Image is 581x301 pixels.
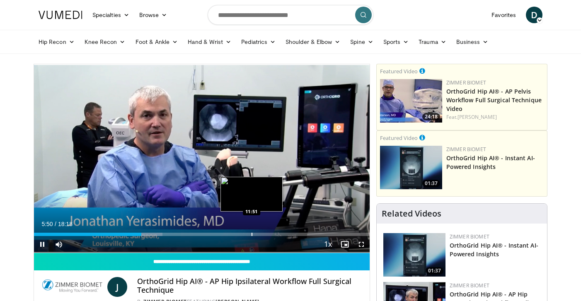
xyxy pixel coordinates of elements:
[58,221,73,227] span: 18:18
[446,87,542,113] a: OrthoGrid Hip AI® - AP Pelvis Workflow Full Surgical Technique Video
[378,34,414,50] a: Sports
[87,7,134,23] a: Specialties
[336,236,353,253] button: Enable picture-in-picture mode
[414,34,451,50] a: Trauma
[80,34,131,50] a: Knee Recon
[450,241,538,258] a: OrthoGrid Hip AI® - Instant AI-Powered Insights
[236,34,281,50] a: Pediatrics
[34,236,51,253] button: Pause
[183,34,236,50] a: Hand & Wrist
[487,7,521,23] a: Favorites
[220,177,283,212] img: image.jpeg
[137,277,363,295] h4: OrthoGrid Hip AI® - AP Hip Ipsilateral Workflow Full Surgical Technique
[422,113,440,120] span: 24:18
[380,134,418,142] small: Featured Video
[281,34,345,50] a: Shoulder & Elbow
[39,11,82,19] img: VuMedi Logo
[451,34,494,50] a: Business
[382,209,441,219] h4: Related Videos
[380,146,442,189] a: 01:37
[446,154,535,171] a: OrthoGrid Hip AI® - Instant AI-Powered Insights
[353,236,370,253] button: Fullscreen
[458,113,497,120] a: [PERSON_NAME]
[320,236,336,253] button: Playback Rate
[55,221,56,227] span: /
[107,277,127,297] a: J
[383,233,445,277] a: 01:37
[380,79,442,123] a: 24:18
[380,146,442,189] img: 51d03d7b-a4ba-45b7-9f92-2bfbd1feacc3.150x105_q85_crop-smart_upscale.jpg
[380,67,418,75] small: Featured Video
[422,180,440,187] span: 01:37
[34,34,80,50] a: Hip Recon
[450,233,489,240] a: Zimmer Biomet
[41,277,104,297] img: Zimmer Biomet
[131,34,183,50] a: Foot & Ankle
[380,79,442,123] img: c80c1d29-5d08-4b57-b833-2b3295cd5297.150x105_q85_crop-smart_upscale.jpg
[526,7,542,23] a: D
[34,233,370,236] div: Progress Bar
[383,233,445,277] img: 51d03d7b-a4ba-45b7-9f92-2bfbd1feacc3.150x105_q85_crop-smart_upscale.jpg
[446,79,486,86] a: Zimmer Biomet
[51,236,67,253] button: Mute
[450,282,489,289] a: Zimmer Biomet
[446,113,544,121] div: Feat.
[426,267,443,275] span: 01:37
[41,221,53,227] span: 5:50
[208,5,373,25] input: Search topics, interventions
[446,146,486,153] a: Zimmer Biomet
[345,34,378,50] a: Spine
[34,64,370,253] video-js: Video Player
[134,7,172,23] a: Browse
